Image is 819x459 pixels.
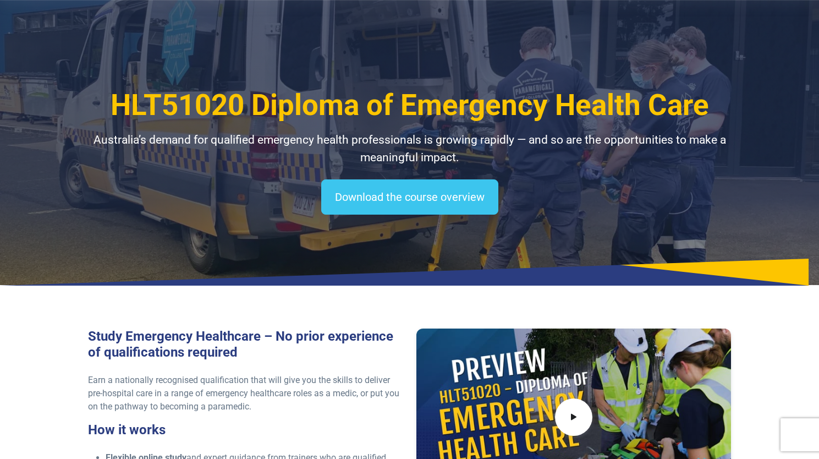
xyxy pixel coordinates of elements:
[88,132,732,166] p: Australia’s demand for qualified emergency health professionals is growing rapidly — and so are t...
[88,374,403,413] p: Earn a nationally recognised qualification that will give you the skills to deliver pre-hospital ...
[111,88,709,122] span: HLT51020 Diploma of Emergency Health Care
[88,329,403,360] h3: Study Emergency Healthcare – No prior experience of qualifications required
[88,422,403,438] h3: How it works
[321,179,498,215] a: Download the course overview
